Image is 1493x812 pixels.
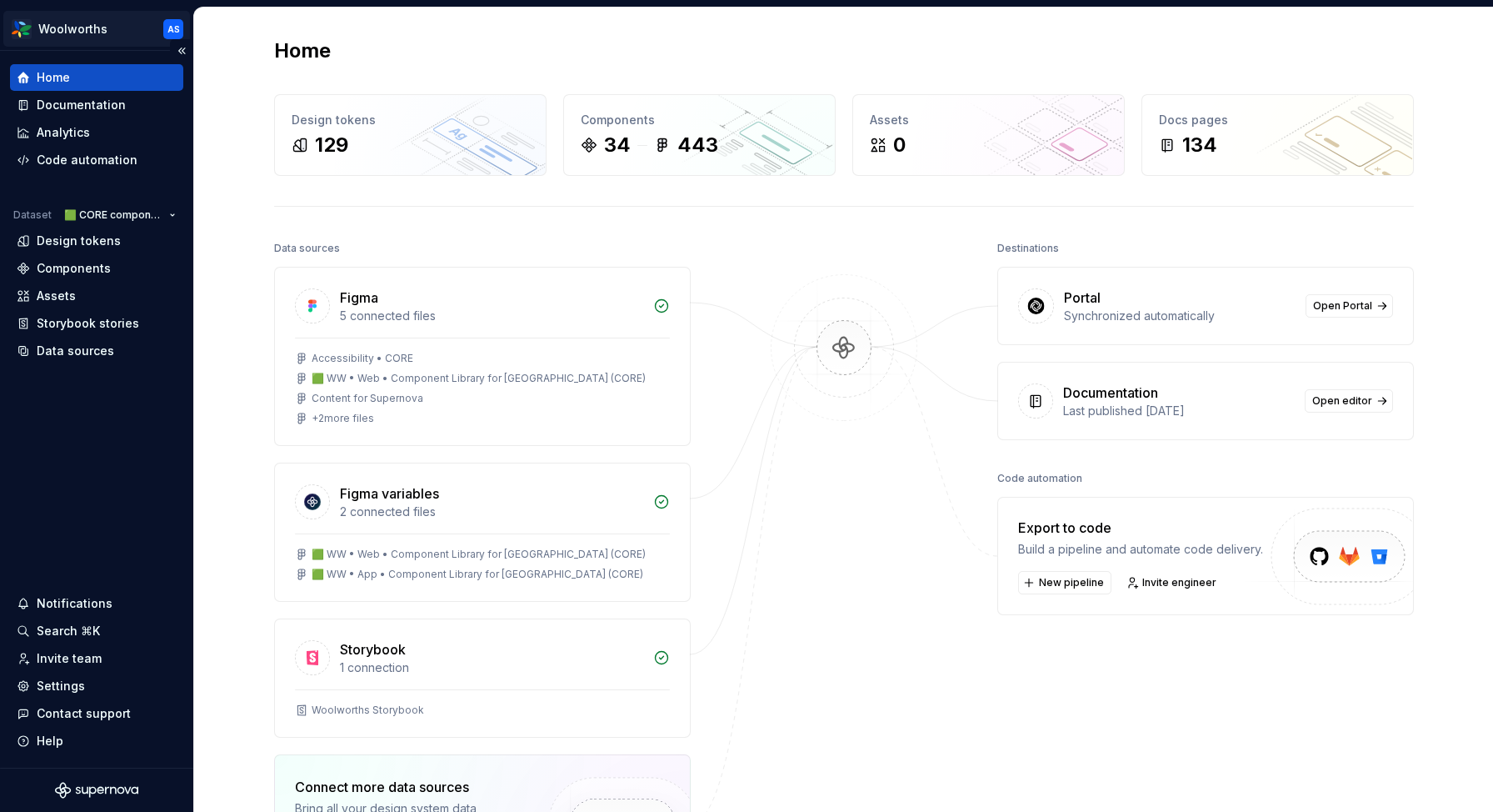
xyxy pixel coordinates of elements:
a: Assets0 [852,94,1125,176]
div: 134 [1182,132,1217,158]
div: 2 connected files [340,504,643,520]
div: Assets [870,112,1107,128]
div: 34 [604,132,631,158]
a: Components34443 [563,94,836,176]
button: Contact support [10,700,183,727]
a: Home [10,64,183,91]
div: Woolworths Storybook [312,704,424,717]
button: Search ⌘K [10,618,183,644]
a: Figma variables2 connected files🟩 WW • Web • Component Library for [GEOGRAPHIC_DATA] (CORE)🟩 WW •... [274,463,691,602]
div: Export to code [1018,518,1263,538]
div: Synchronized automatically [1064,308,1296,324]
div: AS [167,23,180,36]
span: Open Portal [1313,299,1372,313]
div: 1 connection [340,659,643,676]
a: Code automation [10,147,183,173]
div: Accessibility • CORE [312,352,413,365]
div: + 2 more files [312,412,374,425]
a: Figma5 connected filesAccessibility • CORE🟩 WW • Web • Component Library for [GEOGRAPHIC_DATA] (C... [274,267,691,446]
div: Invite team [37,650,102,667]
div: Components [37,260,111,277]
a: Components [10,255,183,282]
a: Invite engineer [1121,571,1224,594]
div: Destinations [997,237,1059,260]
button: Notifications [10,590,183,617]
div: Data sources [274,237,340,260]
div: Build a pipeline and automate code delivery. [1018,541,1263,558]
button: WoolworthsAS [3,11,190,47]
div: Figma [340,288,378,308]
div: Components [581,112,818,128]
div: Help [37,733,63,749]
div: Contact support [37,705,131,722]
div: 129 [315,132,348,158]
div: 🟩 WW • App • Component Library for [GEOGRAPHIC_DATA] (CORE) [312,568,643,581]
div: Analytics [37,124,90,141]
div: Figma variables [340,484,439,504]
div: 🟩 WW • Web • Component Library for [GEOGRAPHIC_DATA] (CORE) [312,548,646,561]
div: Woolworths [38,21,107,38]
div: Connect more data sources [295,777,520,797]
div: Content for Supernova [312,392,423,405]
a: Invite team [10,645,183,672]
button: Help [10,728,183,754]
svg: Supernova Logo [55,782,138,799]
div: Code automation [997,467,1082,490]
a: Design tokens [10,228,183,254]
div: Storybook stories [37,315,139,332]
div: Design tokens [292,112,529,128]
div: Code automation [37,152,137,168]
div: Last published [DATE] [1063,403,1295,419]
a: Analytics [10,119,183,146]
a: Docs pages134 [1141,94,1414,176]
div: Dataset [13,208,52,222]
button: 🟩 CORE components [57,203,183,227]
div: Home [37,69,70,86]
div: 🟩 WW • Web • Component Library for [GEOGRAPHIC_DATA] (CORE) [312,372,646,385]
div: Notifications [37,595,112,612]
div: Assets [37,288,76,304]
span: Open editor [1312,394,1372,408]
div: 443 [677,132,718,158]
div: Docs pages [1159,112,1396,128]
div: Storybook [340,639,406,659]
div: 5 connected files [340,308,643,324]
a: Design tokens129 [274,94,547,176]
div: 0 [893,132,906,158]
a: Open editor [1305,389,1393,413]
h2: Home [274,38,331,64]
span: Invite engineer [1142,576,1216,589]
a: Storybook1 connectionWoolworths Storybook [274,619,691,738]
a: Storybook stories [10,310,183,337]
span: 🟩 CORE components [64,208,162,222]
a: Open Portal [1306,294,1393,318]
div: Search ⌘K [37,623,100,639]
button: New pipeline [1018,571,1111,594]
a: Assets [10,283,183,309]
span: New pipeline [1039,576,1104,589]
img: 551ca721-6c59-42a7-accd-e26345b0b9d6.png [12,19,32,39]
div: Portal [1064,288,1101,308]
button: Collapse sidebar [170,39,193,63]
div: Documentation [1063,383,1158,403]
div: Design tokens [37,233,121,249]
div: Data sources [37,343,114,359]
a: Data sources [10,338,183,364]
div: Documentation [37,97,126,113]
a: Documentation [10,92,183,118]
div: Settings [37,678,85,694]
a: Settings [10,673,183,699]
